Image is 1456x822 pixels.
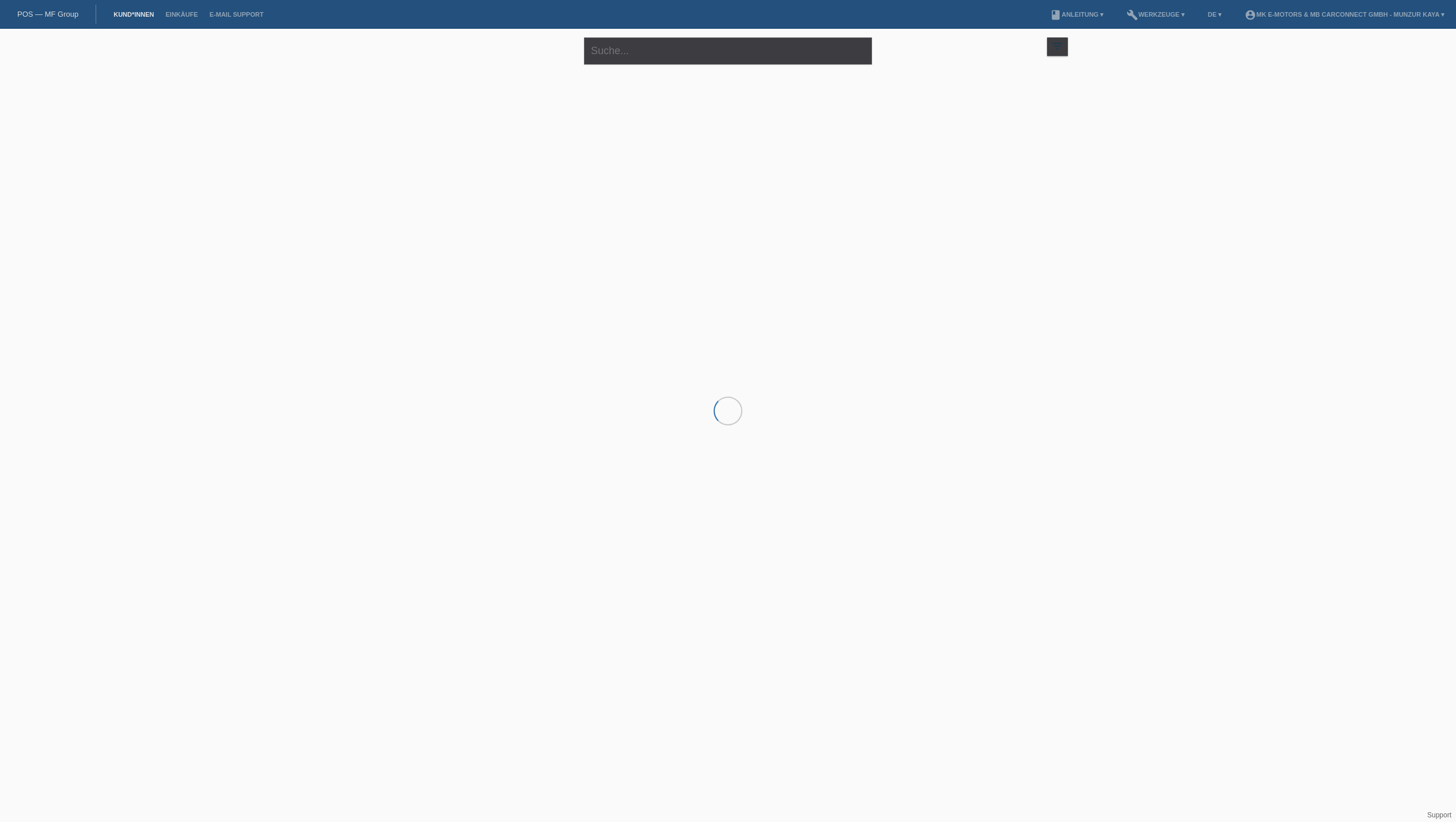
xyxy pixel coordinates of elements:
[1427,811,1451,819] a: Support
[17,10,78,18] a: POS — MF Group
[204,11,270,18] a: E-Mail Support
[1051,40,1064,52] i: filter_list
[108,11,160,18] a: Kund*innen
[1202,11,1227,18] a: DE ▾
[1121,11,1190,18] a: buildWerkzeuge ▾
[584,37,872,65] input: Suche...
[1127,9,1138,21] i: build
[1245,9,1256,21] i: account_circle
[1239,11,1450,18] a: account_circleMK E-MOTORS & MB CarConnect GmbH - Munzur Kaya ▾
[1050,9,1061,21] i: book
[160,11,203,18] a: Einkäufe
[1044,11,1109,18] a: bookAnleitung ▾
